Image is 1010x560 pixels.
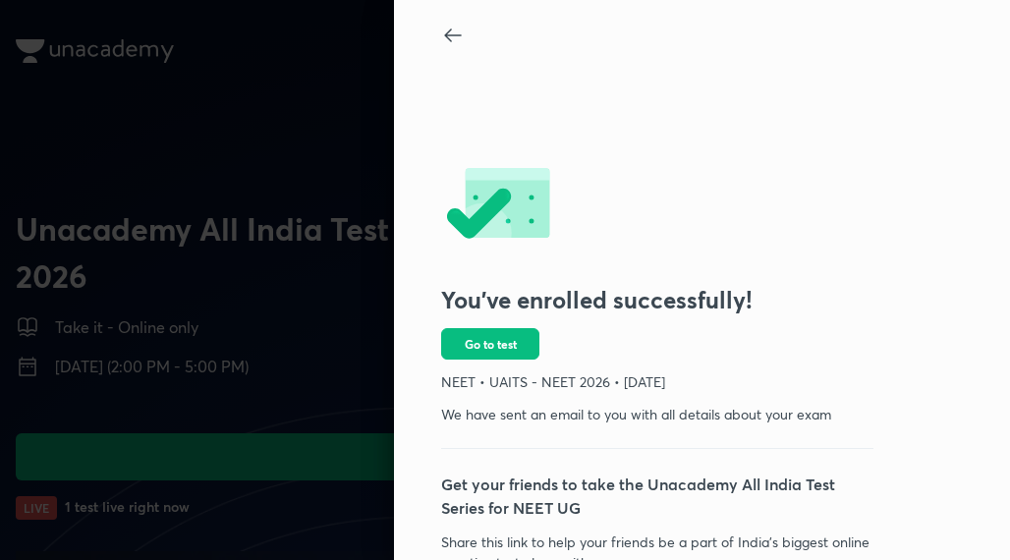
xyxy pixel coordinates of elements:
p: We have sent an email to you with all details about your exam [441,404,873,424]
span: Go to test [465,336,517,352]
button: Go to test [441,328,539,360]
h3: You’ve enrolled successfully! [441,286,873,314]
p: Get your friends to take the Unacademy All India Test Series for NEET UG [441,473,873,520]
img: - [441,168,553,243]
p: NEET • UAITS - NEET 2026 • [DATE] [441,371,873,392]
